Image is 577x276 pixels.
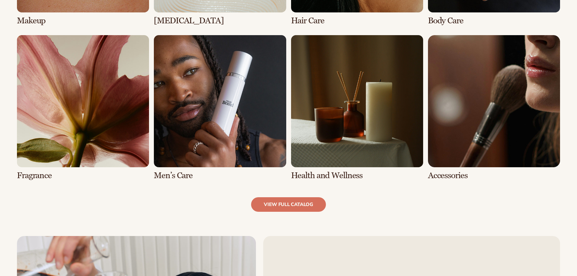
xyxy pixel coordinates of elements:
div: 8 / 8 [428,35,560,180]
h3: Body Care [428,16,560,25]
h3: [MEDICAL_DATA] [154,16,286,25]
div: 5 / 8 [17,35,149,180]
div: 6 / 8 [154,35,286,180]
div: 7 / 8 [291,35,423,180]
a: view full catalog [251,197,326,212]
h3: Makeup [17,16,149,25]
h3: Hair Care [291,16,423,25]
